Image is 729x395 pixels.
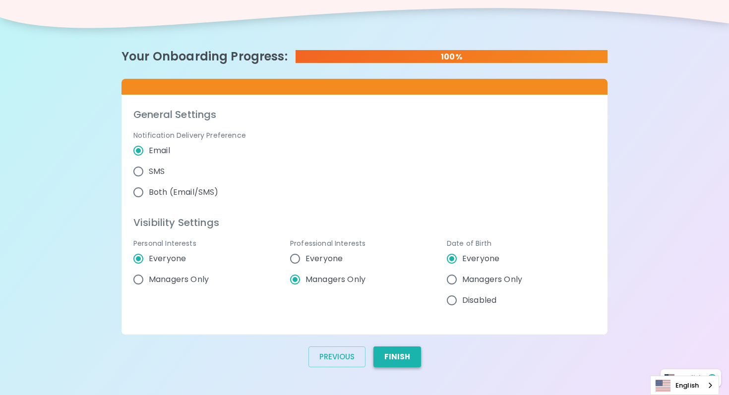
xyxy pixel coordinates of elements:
span: Both (Email/SMS) [149,186,218,198]
span: Email [149,145,170,157]
span: Managers Only [305,274,365,285]
span: Managers Only [462,274,522,285]
a: English [651,376,719,395]
p: Professional Interests [290,238,365,248]
h6: Visibility Settings [133,215,596,230]
aside: Language selected: English [650,376,719,395]
span: Everyone [305,253,343,265]
div: gender [133,140,246,203]
div: gender [133,248,217,290]
img: United States flag [665,374,674,382]
span: Managers Only [149,274,209,285]
p: 100% [296,51,607,63]
span: Everyone [149,253,186,265]
p: English [678,373,703,383]
span: Everyone [462,253,499,265]
p: Notification Delivery Preference [133,130,246,140]
h5: Your Onboarding Progress: [121,49,288,64]
span: SMS [149,166,165,177]
button: English [661,369,721,387]
div: Language [650,376,719,395]
h6: General Settings [133,107,596,122]
button: Finish [373,346,421,367]
p: Personal Interests [133,238,196,248]
div: gender [447,248,530,311]
span: Disabled [462,294,496,306]
button: Previous [308,346,365,367]
p: Date of Birth [447,238,491,248]
div: gender [290,248,373,290]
